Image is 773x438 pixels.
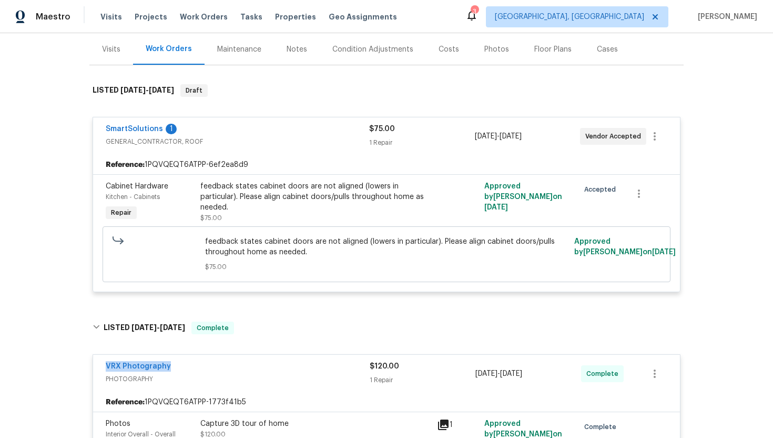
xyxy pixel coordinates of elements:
[106,363,171,370] a: VRX Photography
[586,369,623,379] span: Complete
[146,44,192,54] div: Work Orders
[574,238,676,256] span: Approved by [PERSON_NAME] on
[275,12,316,22] span: Properties
[370,375,475,385] div: 1 Repair
[652,248,676,256] span: [DATE]
[36,12,70,22] span: Maestro
[107,207,136,218] span: Repair
[181,85,207,96] span: Draft
[106,374,370,384] span: PHOTOGRAPHY
[475,369,522,379] span: -
[120,86,146,94] span: [DATE]
[200,419,431,429] div: Capture 3D tour of home
[200,215,222,221] span: $75.00
[369,125,395,133] span: $75.00
[370,363,399,370] span: $120.00
[200,181,431,213] div: feedback states cabinet doors are not aligned (lowers in particular). Please align cabinet doors/...
[106,136,369,147] span: GENERAL_CONTRACTOR, ROOF
[89,74,684,107] div: LISTED [DATE]-[DATE]Draft
[106,125,163,133] a: SmartSolutions
[495,12,644,22] span: [GEOGRAPHIC_DATA], [GEOGRAPHIC_DATA]
[534,44,572,55] div: Floor Plans
[205,236,568,257] span: feedback states cabinet doors are not aligned (lowers in particular). Please align cabinet doors/...
[329,12,397,22] span: Geo Assignments
[584,184,620,195] span: Accepted
[93,155,680,174] div: 1PQVQEQT6ATPP-6ef2ea8d9
[475,370,497,377] span: [DATE]
[475,133,497,140] span: [DATE]
[332,44,413,55] div: Condition Adjustments
[106,160,145,170] b: Reference:
[102,44,120,55] div: Visits
[200,431,226,437] span: $120.00
[694,12,757,22] span: [PERSON_NAME]
[166,124,177,134] div: 1
[100,12,122,22] span: Visits
[93,393,680,412] div: 1PQVQEQT6ATPP-1773f41b5
[287,44,307,55] div: Notes
[500,370,522,377] span: [DATE]
[180,12,228,22] span: Work Orders
[484,183,562,211] span: Approved by [PERSON_NAME] on
[484,204,508,211] span: [DATE]
[89,311,684,345] div: LISTED [DATE]-[DATE]Complete
[160,324,185,331] span: [DATE]
[240,13,262,21] span: Tasks
[192,323,233,333] span: Complete
[439,44,459,55] div: Costs
[584,422,621,432] span: Complete
[149,86,174,94] span: [DATE]
[106,431,176,437] span: Interior Overall - Overall
[131,324,157,331] span: [DATE]
[135,12,167,22] span: Projects
[369,137,474,148] div: 1 Repair
[106,420,130,427] span: Photos
[471,6,478,17] div: 3
[475,131,522,142] span: -
[93,84,174,97] h6: LISTED
[106,397,145,407] b: Reference:
[120,86,174,94] span: -
[484,44,509,55] div: Photos
[104,322,185,334] h6: LISTED
[106,183,168,190] span: Cabinet Hardware
[437,419,478,431] div: 1
[217,44,261,55] div: Maintenance
[205,262,568,272] span: $75.00
[585,131,645,142] span: Vendor Accepted
[597,44,618,55] div: Cases
[500,133,522,140] span: [DATE]
[106,194,160,200] span: Kitchen - Cabinets
[131,324,185,331] span: -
